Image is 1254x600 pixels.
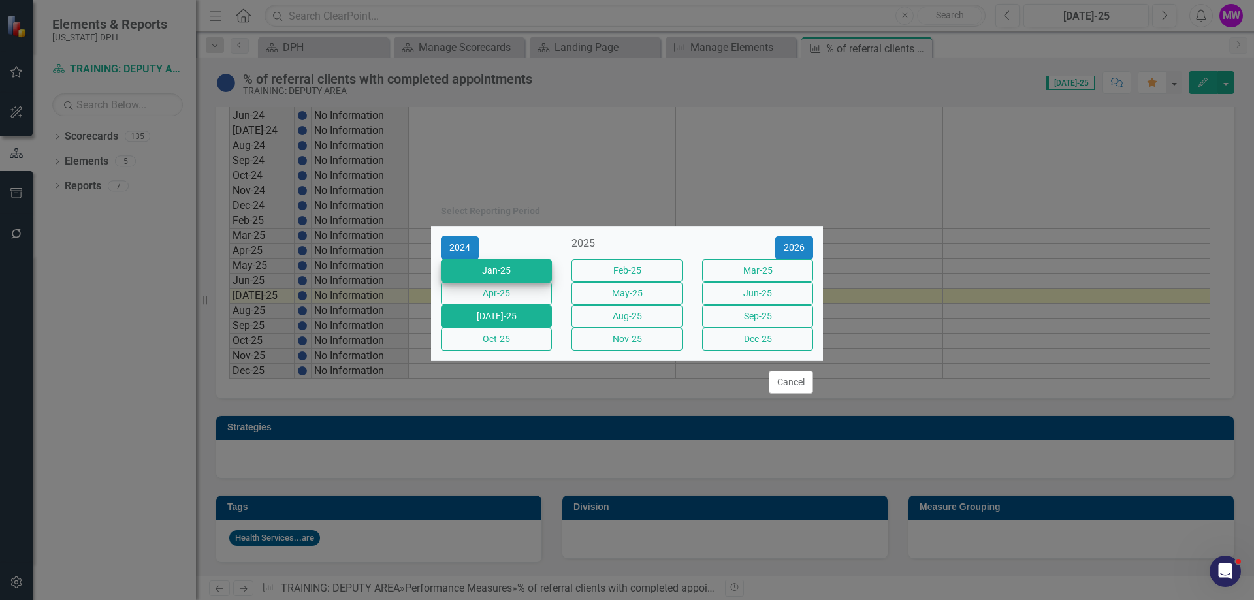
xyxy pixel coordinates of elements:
iframe: Intercom live chat [1210,556,1241,587]
button: Jun-25 [702,282,813,305]
button: 2026 [775,236,813,259]
div: 2025 [571,236,683,251]
button: Cancel [769,371,813,394]
button: Apr-25 [441,282,552,305]
button: Dec-25 [702,328,813,351]
button: 2024 [441,236,479,259]
button: Mar-25 [702,259,813,282]
button: [DATE]-25 [441,305,552,328]
button: Aug-25 [571,305,683,328]
button: May-25 [571,282,683,305]
button: Feb-25 [571,259,683,282]
button: Jan-25 [441,259,552,282]
button: Sep-25 [702,305,813,328]
div: Select Reporting Period [441,206,540,216]
button: Nov-25 [571,328,683,351]
button: Oct-25 [441,328,552,351]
